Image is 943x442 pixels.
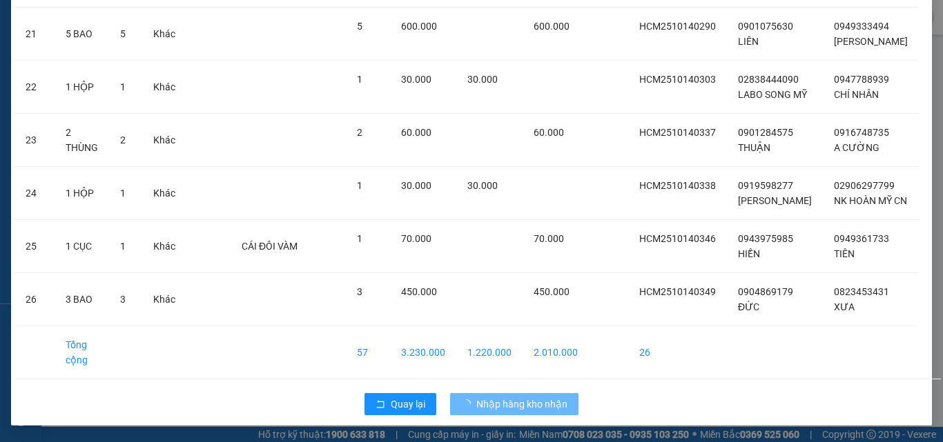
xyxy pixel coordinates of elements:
[738,74,799,85] span: 02838444090
[738,195,812,206] span: [PERSON_NAME]
[738,21,793,32] span: 0901075630
[450,393,579,415] button: Nhập hàng kho nhận
[834,74,889,85] span: 0947788939
[534,286,570,297] span: 450.000
[534,21,570,32] span: 600.000
[55,61,109,114] td: 1 HỘP
[639,286,716,297] span: HCM2510140349
[346,326,390,379] td: 57
[14,167,55,220] td: 24
[738,248,760,259] span: HIỀN
[120,134,126,145] span: 2
[738,301,759,312] span: ĐỨC
[738,127,793,138] span: 0901284575
[357,233,362,244] span: 1
[401,233,431,244] span: 70.000
[142,114,186,167] td: Khác
[120,188,126,199] span: 1
[120,241,126,252] span: 1
[357,74,362,85] span: 1
[401,21,437,32] span: 600.000
[401,286,437,297] span: 450.000
[79,50,90,61] span: phone
[738,180,793,191] span: 0919598277
[14,61,55,114] td: 22
[461,399,476,409] span: loading
[55,167,109,220] td: 1 HỘP
[142,167,186,220] td: Khác
[628,326,727,379] td: 26
[55,8,109,61] td: 5 BAO
[14,273,55,326] td: 26
[401,74,431,85] span: 30.000
[456,326,523,379] td: 1.220.000
[476,396,567,412] span: Nhập hàng kho nhận
[834,286,889,297] span: 0823453431
[834,127,889,138] span: 0916748735
[120,294,126,305] span: 3
[55,220,109,273] td: 1 CỤC
[738,233,793,244] span: 0943975985
[6,86,231,109] b: GỬI : Văn phòng Cái Nước
[834,21,889,32] span: 0949333494
[467,180,498,191] span: 30.000
[14,114,55,167] td: 23
[834,180,895,191] span: 02906297799
[738,142,770,153] span: THUẬN
[401,180,431,191] span: 30.000
[738,36,759,47] span: LIÊN
[6,30,263,48] li: 85 [PERSON_NAME]
[639,233,716,244] span: HCM2510140346
[55,273,109,326] td: 3 BAO
[55,114,109,167] td: 2 THÙNG
[834,195,907,206] span: NK HOÀN MỸ CN
[357,286,362,297] span: 3
[357,180,362,191] span: 1
[639,127,716,138] span: HCM2510140337
[357,127,362,138] span: 2
[834,89,879,100] span: CHÍ NHÂN
[376,399,385,410] span: rollback
[639,74,716,85] span: HCM2510140303
[834,248,855,259] span: TIÊN
[738,89,807,100] span: LABO SONG MỸ
[6,48,263,65] li: 02839.63.63.63
[142,61,186,114] td: Khác
[390,326,456,379] td: 3.230.000
[391,396,425,412] span: Quay lại
[401,127,431,138] span: 60.000
[142,273,186,326] td: Khác
[834,301,855,312] span: XƯA
[142,220,186,273] td: Khác
[467,74,498,85] span: 30.000
[834,142,879,153] span: A CƯỜNG
[534,127,564,138] span: 60.000
[523,326,589,379] td: 2.010.000
[242,241,298,252] span: CÁI ĐÔI VÀM
[14,8,55,61] td: 21
[79,33,90,44] span: environment
[834,233,889,244] span: 0949361733
[364,393,436,415] button: rollbackQuay lại
[79,9,195,26] b: [PERSON_NAME]
[639,21,716,32] span: HCM2510140290
[357,21,362,32] span: 5
[738,286,793,297] span: 0904869179
[834,36,908,47] span: [PERSON_NAME]
[120,28,126,39] span: 5
[14,220,55,273] td: 25
[142,8,186,61] td: Khác
[120,81,126,92] span: 1
[534,233,564,244] span: 70.000
[639,180,716,191] span: HCM2510140338
[55,326,109,379] td: Tổng cộng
